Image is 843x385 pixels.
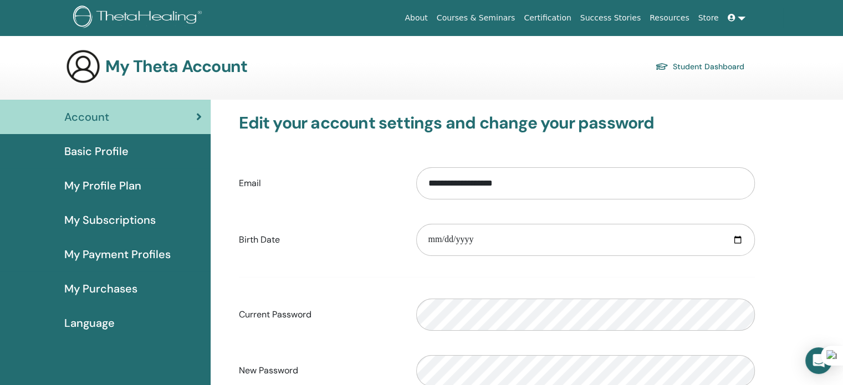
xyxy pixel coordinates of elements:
[655,62,668,71] img: graduation-cap.svg
[65,49,101,84] img: generic-user-icon.jpg
[64,246,171,263] span: My Payment Profiles
[231,229,408,250] label: Birth Date
[239,113,755,133] h3: Edit your account settings and change your password
[64,177,141,194] span: My Profile Plan
[432,8,520,28] a: Courses & Seminars
[655,59,744,74] a: Student Dashboard
[64,212,156,228] span: My Subscriptions
[105,57,247,76] h3: My Theta Account
[231,173,408,194] label: Email
[64,143,129,160] span: Basic Profile
[73,6,206,30] img: logo.png
[805,347,832,374] div: Open Intercom Messenger
[231,304,408,325] label: Current Password
[64,280,137,297] span: My Purchases
[576,8,645,28] a: Success Stories
[64,109,109,125] span: Account
[64,315,115,331] span: Language
[694,8,723,28] a: Store
[645,8,694,28] a: Resources
[400,8,432,28] a: About
[231,360,408,381] label: New Password
[519,8,575,28] a: Certification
